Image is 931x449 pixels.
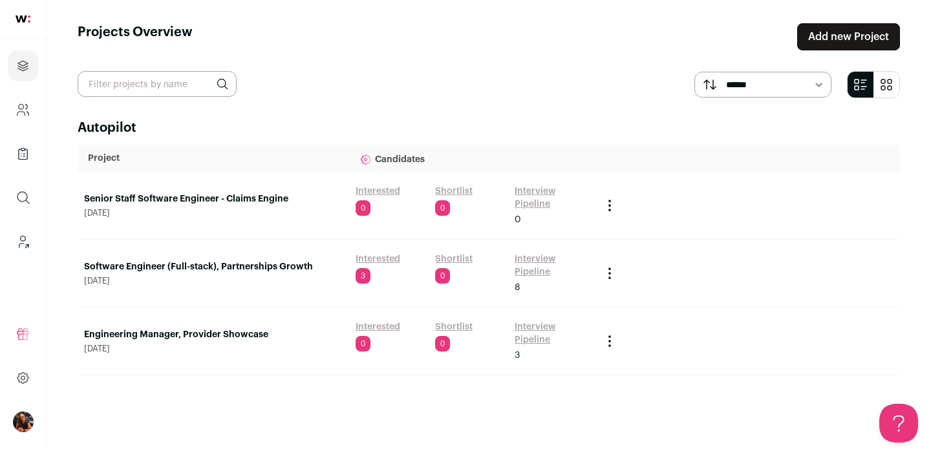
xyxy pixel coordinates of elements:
a: Interested [356,185,400,198]
a: Shortlist [435,253,473,266]
a: Leads (Backoffice) [8,226,38,257]
span: [DATE] [84,276,343,286]
span: 0 [515,213,521,226]
a: Software Engineer (Full-stack), Partnerships Growth [84,260,343,273]
button: Project Actions [602,333,617,349]
a: Senior Staff Software Engineer - Claims Engine [84,193,343,205]
span: 0 [435,268,450,284]
button: Project Actions [602,198,617,213]
img: 13968079-medium_jpg [13,412,34,432]
a: Projects [8,50,38,81]
span: 3 [356,268,370,284]
span: 3 [515,349,520,362]
span: 0 [356,200,370,216]
span: 0 [435,200,450,216]
img: wellfound-shorthand-0d5821cbd27db2630d0214b213865d53afaa358527fdda9d0ea32b1df1b89c2c.svg [16,16,30,23]
a: Engineering Manager, Provider Showcase [84,328,343,341]
span: [DATE] [84,344,343,354]
span: 8 [515,281,520,294]
a: Company Lists [8,138,38,169]
span: 0 [435,336,450,351]
a: Shortlist [435,320,473,333]
a: Interview Pipeline [515,253,589,278]
a: Interested [356,320,400,333]
h1: Projects Overview [78,23,193,50]
button: Project Actions [602,266,617,281]
a: Interview Pipeline [515,320,589,346]
p: Project [88,152,339,165]
span: 0 [356,336,370,351]
button: Open dropdown [13,412,34,432]
a: Interested [356,253,400,266]
a: Company and ATS Settings [8,94,38,125]
h2: Autopilot [78,119,900,137]
iframe: Toggle Customer Support [879,404,918,443]
span: [DATE] [84,208,343,218]
input: Filter projects by name [78,71,237,97]
p: Candidates [359,145,586,171]
a: Interview Pipeline [515,185,589,211]
a: Shortlist [435,185,473,198]
a: Add new Project [797,23,900,50]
